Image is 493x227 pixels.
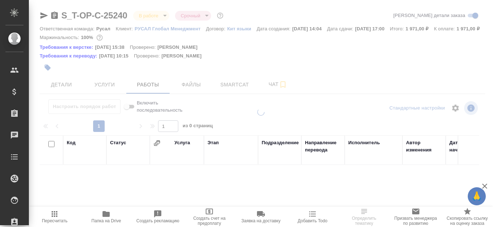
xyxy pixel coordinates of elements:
div: Исполнитель [348,139,380,146]
span: 🙏 [471,189,483,204]
button: Сгруппировать [153,140,161,147]
span: Призвать менеджера по развитию [394,216,437,226]
span: Пересчитать [42,218,67,223]
span: Скопировать ссылку на оценку заказа [446,216,489,226]
div: Статус [110,139,126,146]
span: Определить тематику [343,216,385,226]
span: Добавить Todo [298,218,327,223]
button: Добавить Todo [287,207,338,227]
button: Папка на Drive [80,207,132,227]
div: Автор изменения [406,139,442,154]
button: Скопировать ссылку на оценку заказа [441,207,493,227]
button: Создать счет на предоплату [184,207,235,227]
button: 🙏 [468,187,486,205]
div: Направление перевода [305,139,341,154]
button: Заявка на доставку [235,207,287,227]
button: Создать рекламацию [132,207,184,227]
div: Этап [208,139,219,146]
span: Папка на Drive [91,218,121,223]
div: Услуга [174,139,190,146]
button: Призвать менеджера по развитию [390,207,441,227]
span: Заявка на доставку [241,218,280,223]
span: Создать рекламацию [136,218,179,223]
button: Определить тематику [338,207,390,227]
div: Дата начала [449,139,478,154]
div: Подразделение [262,139,299,146]
div: Код [67,139,75,146]
span: Создать счет на предоплату [188,216,231,226]
button: Пересчитать [29,207,80,227]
